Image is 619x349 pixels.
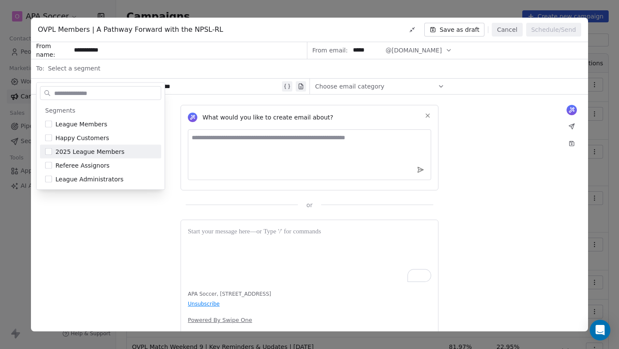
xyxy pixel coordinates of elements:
span: @[DOMAIN_NAME] [386,46,442,55]
div: To enrich screen reader interactions, please activate Accessibility in Grammarly extension settings [188,227,431,282]
span: or [306,201,313,209]
button: Schedule/Send [526,23,581,37]
span: Subject: [36,82,61,93]
span: 2025 League Members [55,147,125,156]
button: Save as draft [424,23,485,37]
span: To: [36,64,44,73]
button: Cancel [492,23,522,37]
span: What would you like to create email about? [202,113,333,122]
span: Segments [45,106,75,115]
span: From name: [36,42,70,59]
span: Select a segment [48,64,100,73]
span: League Members [55,120,107,129]
span: League Administrators [55,175,123,184]
span: Referee Assignors [55,161,110,170]
span: OVPL Members | A Pathway Forward with the NPSL-RL [38,24,223,35]
span: From email: [313,46,348,55]
span: Choose email category [315,82,384,91]
span: Happy Customers [55,134,109,142]
div: Suggestions [40,104,161,186]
